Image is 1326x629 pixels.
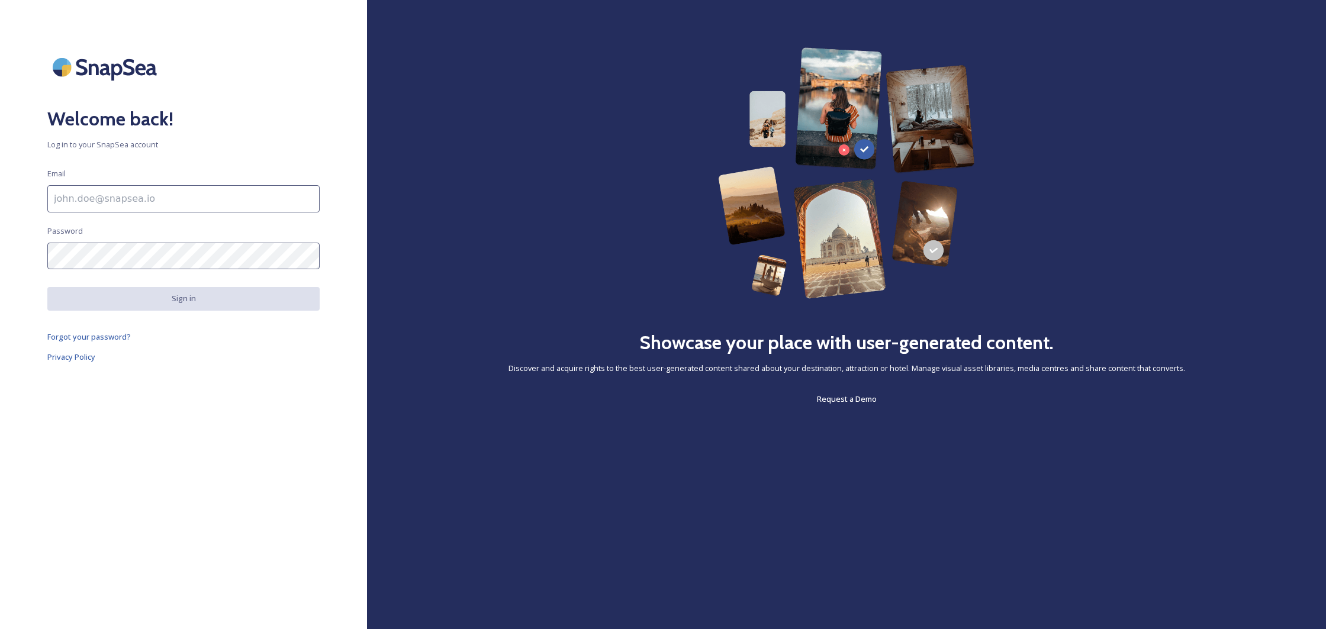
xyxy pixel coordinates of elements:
span: Discover and acquire rights to the best user-generated content shared about your destination, att... [508,363,1185,374]
button: Sign in [47,287,320,310]
a: Privacy Policy [47,350,320,364]
span: Forgot your password? [47,331,131,342]
span: Request a Demo [817,393,877,404]
span: Log in to your SnapSea account [47,139,320,150]
a: Forgot your password? [47,330,320,344]
h2: Showcase your place with user-generated content. [639,328,1054,357]
img: SnapSea Logo [47,47,166,87]
span: Password [47,225,83,237]
span: Email [47,168,66,179]
span: Privacy Policy [47,351,95,362]
a: Request a Demo [817,392,877,406]
input: john.doe@snapsea.io [47,185,320,212]
h2: Welcome back! [47,105,320,133]
img: 63b42ca75bacad526042e722_Group%20154-p-800.png [718,47,975,299]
